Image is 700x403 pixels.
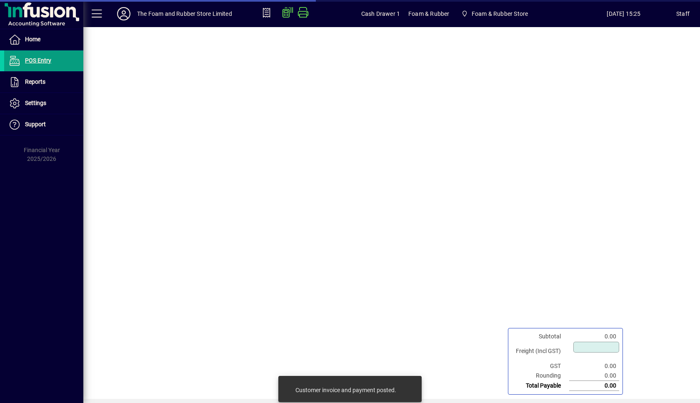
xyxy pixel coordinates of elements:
span: Foam & Rubber Store [457,6,531,21]
span: Home [25,36,40,43]
div: Staff [676,7,690,20]
span: Cash Drawer 1 [361,7,400,20]
span: POS Entry [25,57,51,64]
span: Support [25,121,46,128]
td: 0.00 [569,381,619,391]
a: Support [4,114,83,135]
span: Foam & Rubber Store [472,7,528,20]
td: Freight (Incl GST) [512,341,569,361]
td: Subtotal [512,332,569,341]
button: Profile [110,6,137,21]
span: [DATE] 15:25 [571,7,676,20]
a: Home [4,29,83,50]
td: 0.00 [569,332,619,341]
a: Reports [4,72,83,93]
span: Reports [25,78,45,85]
div: Customer invoice and payment posted. [295,386,396,394]
td: 0.00 [569,371,619,381]
div: The Foam and Rubber Store Limited [137,7,232,20]
td: Total Payable [512,381,569,391]
td: Rounding [512,371,569,381]
td: GST [512,361,569,371]
td: 0.00 [569,361,619,371]
span: Foam & Rubber [408,7,449,20]
span: Settings [25,100,46,106]
a: Settings [4,93,83,114]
